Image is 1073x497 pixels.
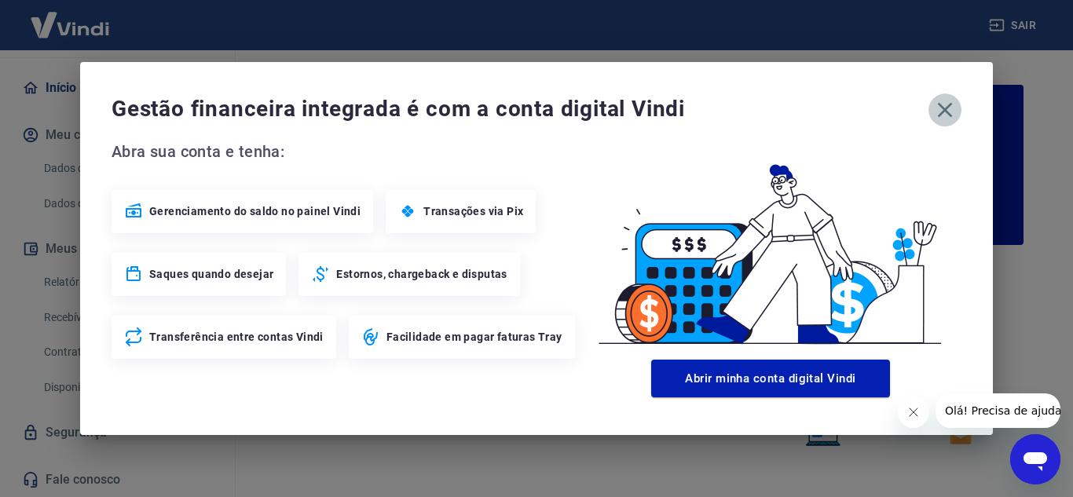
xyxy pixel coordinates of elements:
[898,397,929,428] iframe: Fechar mensagem
[112,139,580,164] span: Abra sua conta e tenha:
[580,139,961,353] img: Good Billing
[423,203,523,219] span: Transações via Pix
[336,266,507,282] span: Estornos, chargeback e disputas
[9,11,132,24] span: Olá! Precisa de ajuda?
[112,93,928,125] span: Gestão financeira integrada é com a conta digital Vindi
[936,393,1060,428] iframe: Mensagem da empresa
[149,329,324,345] span: Transferência entre contas Vindi
[651,360,890,397] button: Abrir minha conta digital Vindi
[149,266,273,282] span: Saques quando desejar
[149,203,361,219] span: Gerenciamento do saldo no painel Vindi
[386,329,562,345] span: Facilidade em pagar faturas Tray
[1010,434,1060,484] iframe: Botão para abrir a janela de mensagens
